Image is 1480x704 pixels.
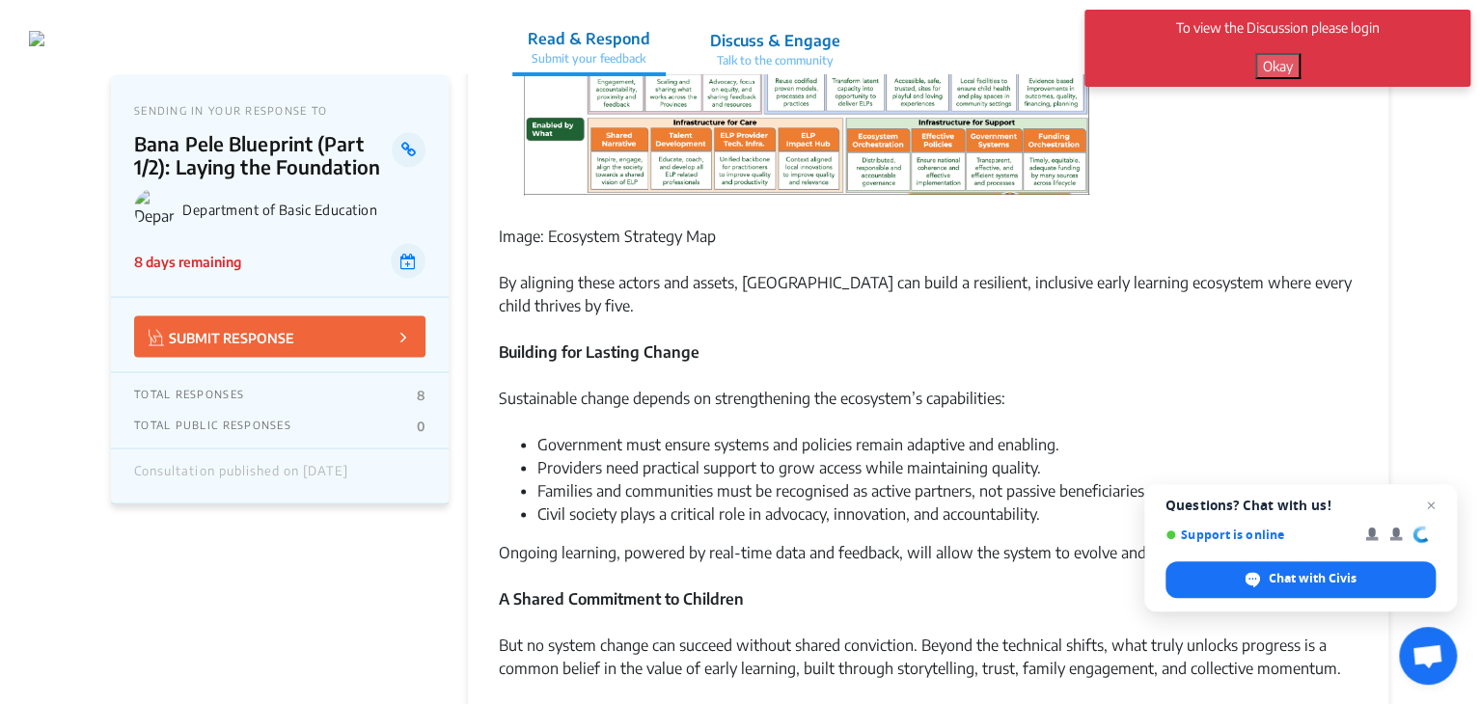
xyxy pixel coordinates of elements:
img: Department of Basic Education logo [134,188,175,229]
p: Department of Basic Education [182,201,425,217]
div: Consultation published on [DATE] [134,463,348,488]
li: Government must ensure systems and policies remain adaptive and enabling. [537,432,1357,455]
p: Bana Pele Blueprint (Part 1/2): Laying the Foundation [134,132,392,178]
p: TOTAL PUBLIC RESPONSES [134,418,291,433]
span: Chat with Civis [1269,570,1357,587]
span: Support is online [1165,528,1352,542]
div: Chat with Civis [1165,561,1436,598]
button: Okay [1255,53,1301,79]
span: Close chat [1419,494,1442,517]
span: Questions? Chat with us! [1165,498,1436,513]
strong: Building for Lasting Change [499,341,699,361]
p: TOTAL RESPONSES [134,387,244,402]
img: Vector.jpg [149,329,164,345]
figcaption: Image: Ecosystem Strategy Map [499,224,1357,247]
p: Talk to the community [710,52,840,69]
p: 8 days remaining [134,251,241,271]
p: Read & Respond [528,27,650,50]
li: Families and communities must be recognised as active partners, not passive beneficiaries. [537,478,1357,501]
li: Providers need practical support to grow access while maintaining quality. [537,455,1357,478]
div: Open chat [1399,627,1457,685]
div: But no system change can succeed without shared conviction. Beyond the technical shifts, what tru... [499,633,1357,702]
strong: A Shared Commitment to Children [499,588,744,608]
p: 8 [417,387,425,402]
div: Sustainable change depends on strengthening the ecosystem’s capabilities: [499,386,1357,432]
div: Ongoing learning, powered by real-time data and feedback, will allow the system to evolve and imp... [499,540,1357,633]
p: 0 [417,418,425,433]
img: r3bhv9o7vttlwasn7lg2llmba4yf [29,31,44,46]
p: SENDING IN YOUR RESPONSE TO [134,104,425,117]
li: Civil society plays a critical role in advocacy, innovation, and accountability. [537,501,1357,525]
button: SUBMIT RESPONSE [134,315,425,357]
p: SUBMIT RESPONSE [149,325,294,347]
p: To view the Discussion please login [1109,17,1446,38]
p: Submit your feedback [528,50,650,68]
p: Discuss & Engage [710,29,840,52]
